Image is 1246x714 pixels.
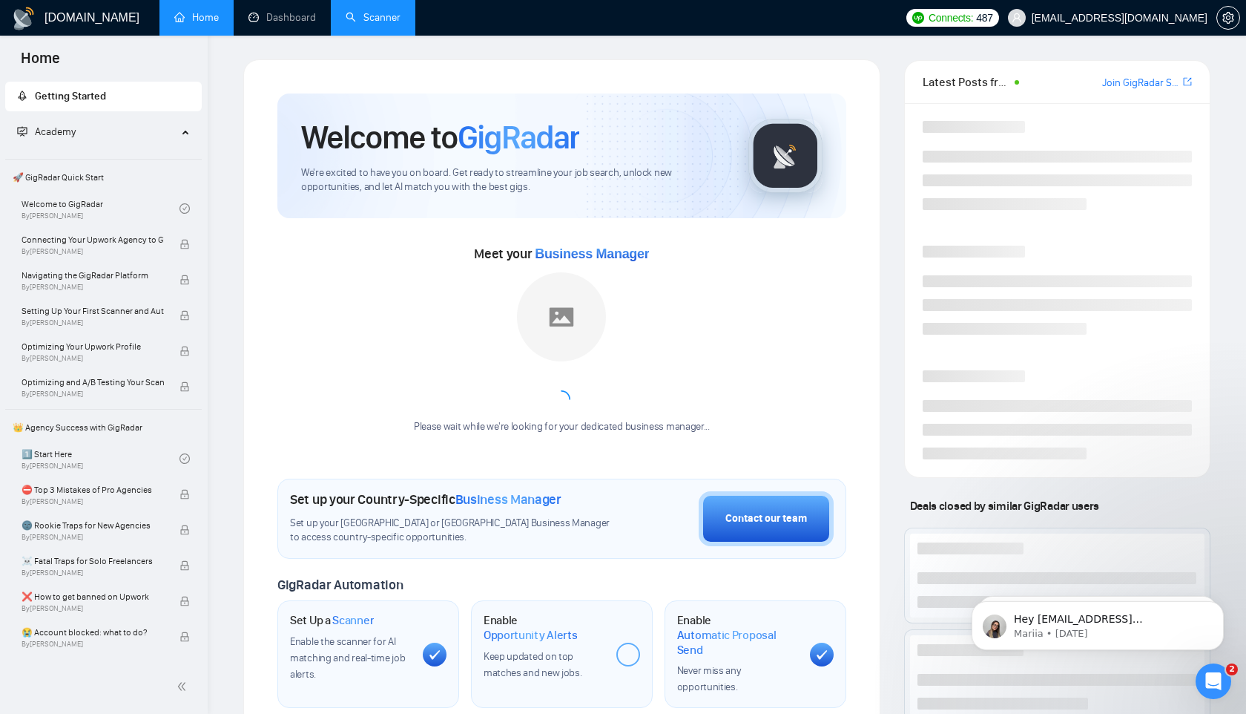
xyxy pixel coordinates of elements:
[346,11,400,24] a: searchScanner
[179,596,190,606] span: lock
[35,125,76,138] span: Academy
[949,570,1246,674] iframe: Intercom notifications message
[7,413,200,442] span: 👑 Agency Success with GigRadar
[923,73,1010,91] span: Latest Posts from the GigRadar Community
[474,246,649,262] span: Meet your
[1183,75,1192,89] a: export
[179,275,190,285] span: lock
[22,354,164,363] span: By [PERSON_NAME]
[17,126,27,137] span: fund-projection-screen
[22,640,164,649] span: By [PERSON_NAME]
[22,497,164,506] span: By [PERSON_NAME]
[65,57,256,71] p: Message from Mariia, sent 6d ago
[677,664,741,693] span: Never miss any opportunities.
[22,589,164,604] span: ❌ How to get banned on Upwork
[1216,6,1240,30] button: setting
[455,491,561,508] span: Business Manager
[179,203,190,214] span: check-circle
[301,117,579,157] h1: Welcome to
[290,491,561,508] h1: Set up your Country-Specific
[748,119,823,193] img: gigradar-logo.png
[290,613,374,628] h1: Set Up a
[1012,13,1022,23] span: user
[458,117,579,157] span: GigRadar
[22,304,164,318] span: Setting Up Your First Scanner and Auto-Bidder
[22,339,164,354] span: Optimizing Your Upwork Profile
[9,48,72,79] span: Home
[17,91,27,101] span: rocket
[725,511,807,527] div: Contact our team
[929,10,973,26] span: Connects:
[550,388,573,410] span: loading
[1102,75,1180,91] a: Join GigRadar Slack Community
[1216,12,1240,24] a: setting
[22,554,164,569] span: ☠️ Fatal Traps for Solo Freelancers
[22,604,164,613] span: By [PERSON_NAME]
[484,628,578,643] span: Opportunity Alerts
[22,192,179,225] a: Welcome to GigRadarBy[PERSON_NAME]
[301,166,725,194] span: We're excited to have you on board. Get ready to streamline your job search, unlock new opportuni...
[535,246,649,261] span: Business Manager
[484,650,582,679] span: Keep updated on top matches and new jobs.
[65,43,255,246] span: Hey [EMAIL_ADDRESS][DOMAIN_NAME], Looks like your Upwork agency QBitMinds ran out of connects. We...
[517,272,606,361] img: placeholder.png
[22,482,164,497] span: ⛔ Top 3 Mistakes of Pro Agencies
[179,632,190,642] span: lock
[290,635,405,681] span: Enable the scanner for AI matching and real-time job alerts.
[179,346,190,356] span: lock
[7,163,200,192] span: 🚀 GigRadar Quick Start
[177,679,191,694] span: double-left
[904,493,1105,519] span: Deals closed by similar GigRadar users
[22,268,164,283] span: Navigating the GigRadar Platform
[677,613,798,657] h1: Enable
[35,90,106,102] span: Getting Started
[22,375,164,390] span: Optimizing and A/B Testing Your Scanner for Better Results
[179,453,190,464] span: check-circle
[179,239,190,249] span: lock
[976,10,992,26] span: 487
[1196,664,1231,699] iframe: Intercom live chat
[248,11,316,24] a: dashboardDashboard
[22,232,164,247] span: Connecting Your Upwork Agency to GigRadar
[179,489,190,500] span: lock
[179,310,190,321] span: lock
[22,625,164,640] span: 😭 Account blocked: what to do?
[22,318,164,327] span: By [PERSON_NAME]
[179,525,190,535] span: lock
[277,577,403,593] span: GigRadar Automation
[22,247,164,256] span: By [PERSON_NAME]
[1226,664,1238,675] span: 2
[699,491,834,546] button: Contact our team
[22,283,164,292] span: By [PERSON_NAME]
[332,613,374,628] span: Scanner
[179,560,190,571] span: lock
[22,569,164,577] span: By [PERSON_NAME]
[22,442,179,475] a: 1️⃣ Start HereBy[PERSON_NAME]
[290,517,616,545] span: Set up your [GEOGRAPHIC_DATA] or [GEOGRAPHIC_DATA] Business Manager to access country-specific op...
[484,613,604,642] h1: Enable
[12,7,36,30] img: logo
[912,12,924,24] img: upwork-logo.png
[22,390,164,399] span: By [PERSON_NAME]
[17,125,76,138] span: Academy
[22,518,164,533] span: 🌚 Rookie Traps for New Agencies
[677,628,798,657] span: Automatic Proposal Send
[174,11,219,24] a: homeHome
[1183,76,1192,88] span: export
[179,381,190,392] span: lock
[5,82,202,111] li: Getting Started
[405,420,719,434] div: Please wait while we're looking for your dedicated business manager...
[22,533,164,542] span: By [PERSON_NAME]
